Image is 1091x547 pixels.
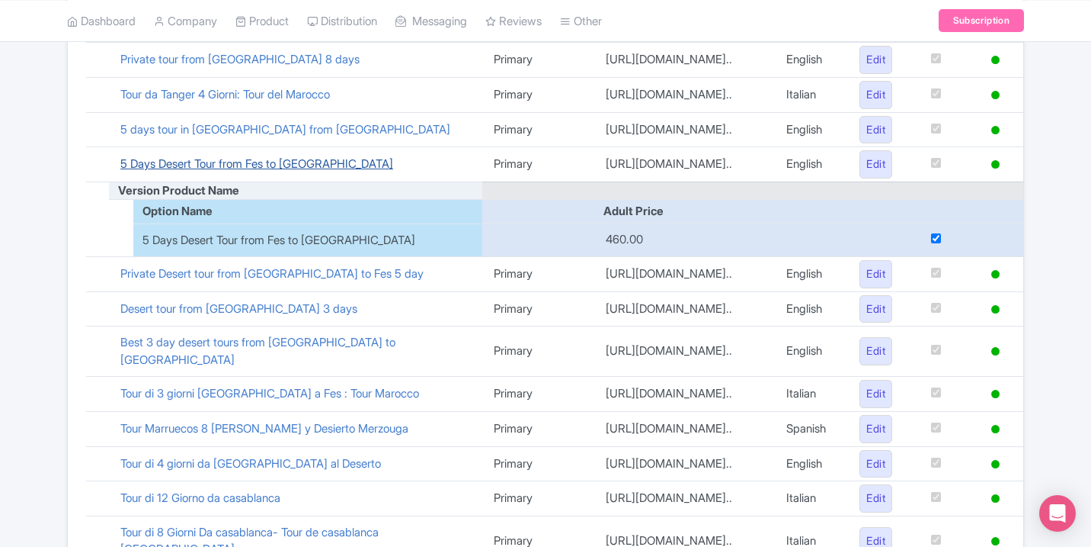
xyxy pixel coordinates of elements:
td: Primary [482,77,594,112]
td: [URL][DOMAIN_NAME].. [594,446,775,481]
td: English [775,291,848,327]
td: Primary [482,256,594,291]
a: Edit [859,46,892,74]
td: Primary [482,43,594,78]
td: Primary [482,446,594,481]
a: Tour di 12 Giorno da casablanca [120,491,280,505]
a: Tour di 3 giorni [GEOGRAPHIC_DATA] a Fes : Tour Marocco [120,386,419,401]
a: Best 3 day desert tours from [GEOGRAPHIC_DATA] to [GEOGRAPHIC_DATA] [120,335,395,367]
a: Edit [859,415,892,443]
td: 460.00 [594,224,775,257]
td: English [775,327,848,377]
a: Edit [859,260,892,288]
a: Edit [859,81,892,109]
td: Italian [775,377,848,412]
td: Primary [482,481,594,516]
td: Primary [482,147,594,182]
td: [URL][DOMAIN_NAME].. [594,112,775,147]
a: 5 days tour in [GEOGRAPHIC_DATA] from [GEOGRAPHIC_DATA] [120,122,450,137]
td: [URL][DOMAIN_NAME].. [594,147,775,182]
span: 5 Days Desert Tour from Fes to [GEOGRAPHIC_DATA] [142,232,415,249]
div: Open Intercom Messenger [1039,495,1076,532]
a: Tour da Tanger 4 Giorni: Tour del Marocco [120,87,330,101]
a: Tour Marruecos 8 [PERSON_NAME] y Desierto Merzouga [120,421,408,436]
a: Edit [859,450,892,478]
td: Primary [482,411,594,446]
td: [URL][DOMAIN_NAME].. [594,411,775,446]
span: Version Product Name [109,183,239,198]
a: Edit [859,116,892,144]
a: Edit [859,337,892,365]
a: Private tour from [GEOGRAPHIC_DATA] 8 days [120,52,360,66]
div: Option Name [133,203,482,220]
td: English [775,147,848,182]
a: Edit [859,295,892,323]
td: Primary [482,377,594,412]
td: English [775,446,848,481]
span: Adult Price [594,204,664,218]
td: [URL][DOMAIN_NAME].. [594,291,775,327]
a: Subscription [939,9,1024,32]
td: [URL][DOMAIN_NAME].. [594,327,775,377]
td: English [775,112,848,147]
td: Primary [482,112,594,147]
a: Edit [859,380,892,408]
a: Desert tour from [GEOGRAPHIC_DATA] 3 days [120,301,357,316]
a: 5 Days Desert Tour from Fes to [GEOGRAPHIC_DATA] [120,156,393,171]
td: Italian [775,481,848,516]
a: Tour di 4 giorni da [GEOGRAPHIC_DATA] al Deserto [120,456,381,471]
td: English [775,256,848,291]
td: [URL][DOMAIN_NAME].. [594,256,775,291]
td: English [775,43,848,78]
td: Primary [482,291,594,327]
td: [URL][DOMAIN_NAME].. [594,481,775,516]
td: Italian [775,77,848,112]
a: Edit [859,150,892,179]
td: Primary [482,327,594,377]
td: Spanish [775,411,848,446]
a: Edit [859,484,892,513]
td: [URL][DOMAIN_NAME].. [594,43,775,78]
td: [URL][DOMAIN_NAME].. [594,77,775,112]
a: Private Desert tour from [GEOGRAPHIC_DATA] to Fes 5 day [120,266,424,281]
td: [URL][DOMAIN_NAME].. [594,377,775,412]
